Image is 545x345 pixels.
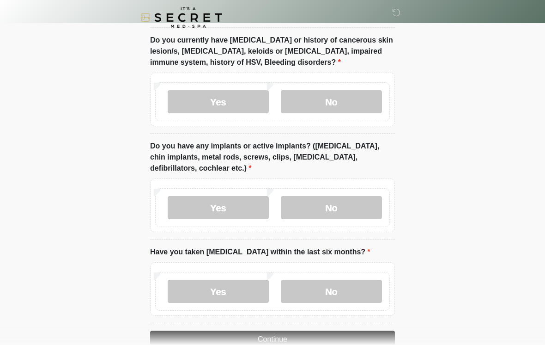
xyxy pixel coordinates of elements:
[168,280,269,303] label: Yes
[150,35,395,68] label: Do you currently have [MEDICAL_DATA] or history of cancerous skin lesion/s, [MEDICAL_DATA], keloi...
[281,280,382,303] label: No
[150,246,370,258] label: Have you taken [MEDICAL_DATA] within the last six months?
[281,90,382,113] label: No
[168,196,269,219] label: Yes
[168,90,269,113] label: Yes
[141,7,222,28] img: It's A Secret Med Spa Logo
[150,141,395,174] label: Do you have any implants or active implants? ([MEDICAL_DATA], chin implants, metal rods, screws, ...
[281,196,382,219] label: No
